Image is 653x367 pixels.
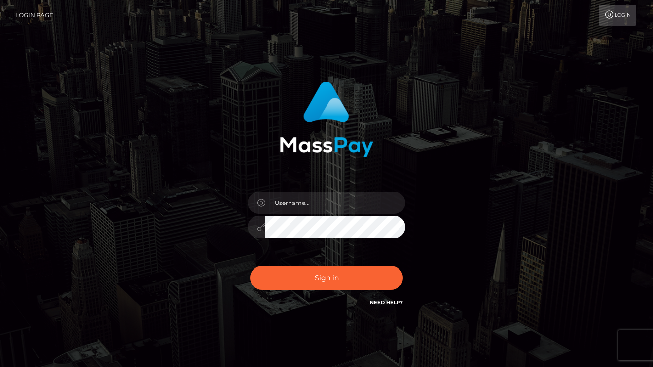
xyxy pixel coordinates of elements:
a: Login Page [15,5,53,26]
img: MassPay Login [280,82,373,157]
input: Username... [265,192,405,214]
a: Login [599,5,636,26]
button: Sign in [250,266,403,290]
a: Need Help? [370,299,403,306]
